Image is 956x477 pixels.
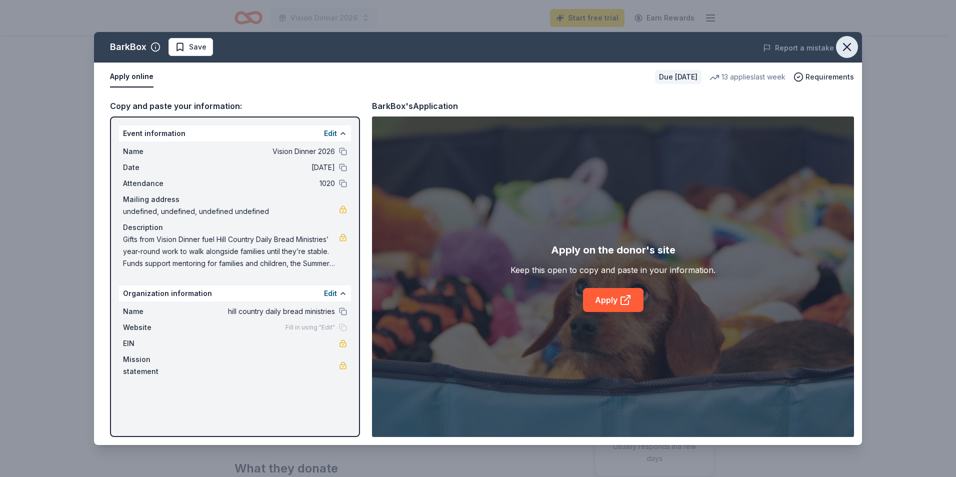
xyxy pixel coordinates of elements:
[168,38,213,56] button: Save
[793,71,854,83] button: Requirements
[190,305,335,317] span: hill country daily bread ministries
[763,42,834,54] button: Report a mistake
[190,145,335,157] span: Vision Dinner 2026
[119,285,351,301] div: Organization information
[372,99,458,112] div: BarkBox's Application
[189,41,206,53] span: Save
[510,264,715,276] div: Keep this open to copy and paste in your information.
[110,39,146,55] div: BarkBox
[190,161,335,173] span: [DATE]
[190,177,335,189] span: 1020
[324,127,337,139] button: Edit
[123,161,190,173] span: Date
[123,321,190,333] span: Website
[551,242,675,258] div: Apply on the donor's site
[655,70,701,84] div: Due [DATE]
[123,145,190,157] span: Name
[285,323,335,331] span: Fill in using "Edit"
[123,233,339,269] span: Gifts from Vision Dinner fuel Hill Country Daily Bread Ministries’ year-round work to walk alongs...
[123,337,190,349] span: EIN
[119,125,351,141] div: Event information
[110,66,153,87] button: Apply online
[123,221,347,233] div: Description
[123,305,190,317] span: Name
[123,177,190,189] span: Attendance
[583,288,643,312] a: Apply
[123,353,190,377] span: Mission statement
[110,99,360,112] div: Copy and paste your information:
[709,71,785,83] div: 13 applies last week
[123,205,339,217] span: undefined, undefined, undefined undefined
[123,193,347,205] div: Mailing address
[805,71,854,83] span: Requirements
[324,287,337,299] button: Edit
